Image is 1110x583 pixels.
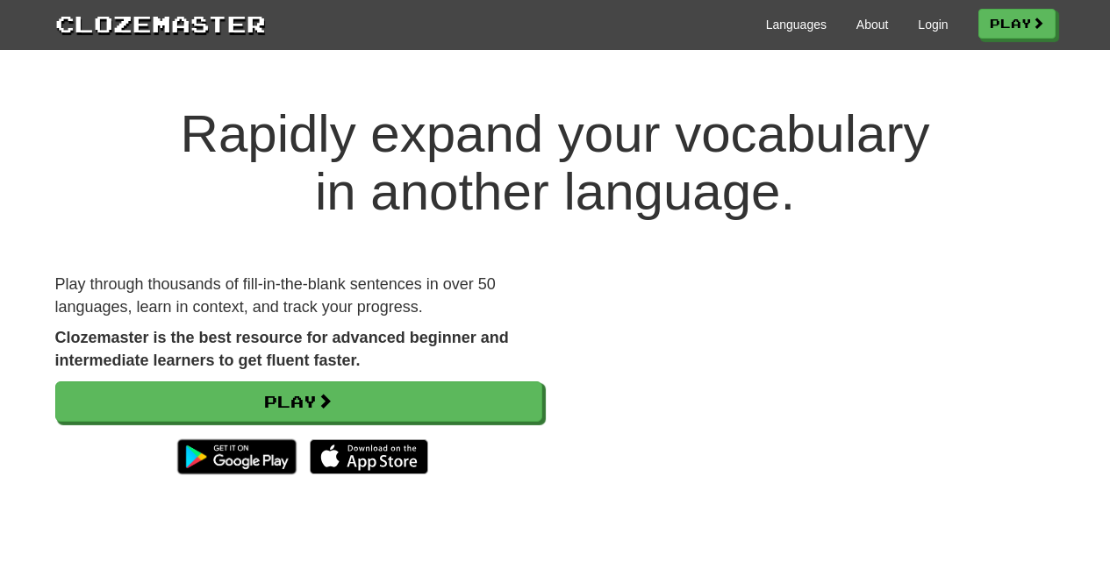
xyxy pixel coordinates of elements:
a: About [856,16,889,33]
a: Languages [766,16,827,33]
a: Clozemaster [55,7,266,39]
a: Login [918,16,948,33]
a: Play [978,9,1056,39]
img: Get it on Google Play [168,430,304,483]
a: Play [55,381,542,422]
strong: Clozemaster is the best resource for advanced beginner and intermediate learners to get fluent fa... [55,329,509,369]
img: Download_on_the_App_Store_Badge_US-UK_135x40-25178aeef6eb6b83b96f5f2d004eda3bffbb37122de64afbaef7... [310,439,428,474]
p: Play through thousands of fill-in-the-blank sentences in over 50 languages, learn in context, and... [55,274,542,318]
